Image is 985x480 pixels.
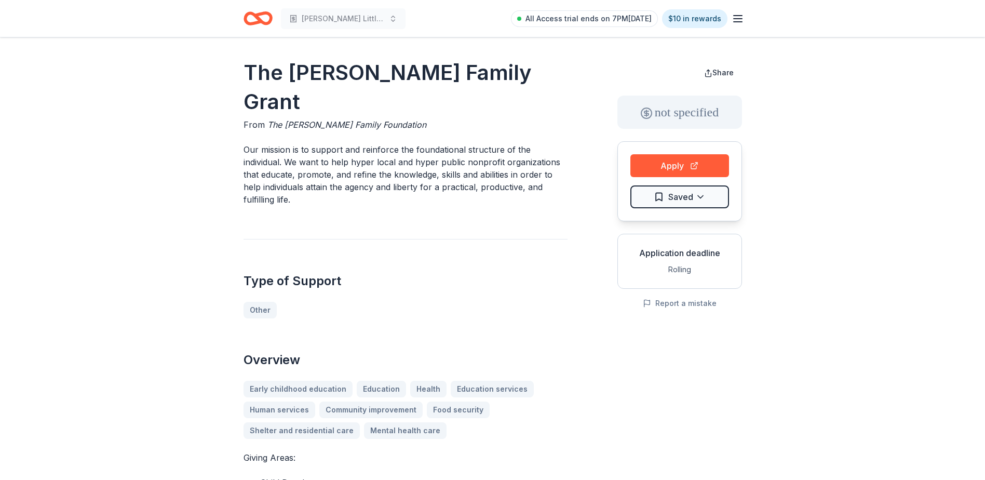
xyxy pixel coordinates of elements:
div: From [244,118,568,131]
h2: Type of Support [244,273,568,289]
div: Rolling [626,263,733,276]
button: Share [696,62,742,83]
div: not specified [617,96,742,129]
div: Application deadline [626,247,733,259]
span: [PERSON_NAME] Little Angels Program [302,12,385,25]
a: $10 in rewards [662,9,727,28]
a: Home [244,6,273,31]
button: [PERSON_NAME] Little Angels Program [281,8,406,29]
button: Apply [630,154,729,177]
button: Saved [630,185,729,208]
p: Giving Areas: [244,451,568,464]
a: All Access trial ends on 7PM[DATE] [511,10,658,27]
span: The [PERSON_NAME] Family Foundation [267,119,426,130]
a: Other [244,302,277,318]
p: Our mission is to support and reinforce the foundational structure of the individual. We want to ... [244,143,568,206]
h1: The [PERSON_NAME] Family Grant [244,58,568,116]
span: Saved [668,190,693,204]
span: All Access trial ends on 7PM[DATE] [525,12,652,25]
span: Share [712,68,734,77]
h2: Overview [244,352,568,368]
button: Report a mistake [643,297,717,310]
